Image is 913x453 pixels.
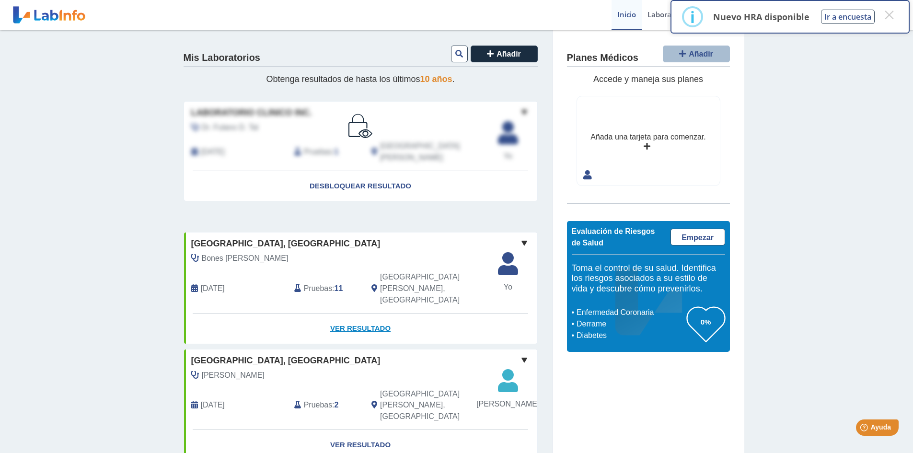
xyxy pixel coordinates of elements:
[572,263,725,294] h5: Toma el control de su salud. Identifica los riesgos asociados a su estilo de vida y descubre cómo...
[497,50,521,58] span: Añadir
[689,50,713,58] span: Añadir
[572,227,655,247] span: Evaluación de Riesgos de Salud
[880,6,898,23] button: Close this dialog
[821,10,875,24] button: Ir a encuesta
[184,52,260,64] h4: Mis Laboratorios
[380,388,486,423] span: San Juan, PR
[574,318,687,330] li: Derrame
[201,399,225,411] span: 2024-10-25
[687,316,725,328] h3: 0%
[567,52,638,64] h4: Planes Médicos
[335,401,339,409] b: 2
[682,233,714,242] span: Empezar
[287,140,364,163] div: :
[590,131,705,143] div: Añada una tarjeta para comenzar.
[492,151,524,162] span: Yo
[335,148,339,156] b: 1
[574,307,687,318] li: Enfermedad Coronaria
[335,284,343,292] b: 11
[202,370,265,381] span: Otero Rosado, Alexis
[191,237,381,250] span: [GEOGRAPHIC_DATA], [GEOGRAPHIC_DATA]
[574,330,687,341] li: Diabetes
[304,283,332,294] span: Pruebas
[304,146,332,158] span: Pruebas
[191,354,381,367] span: [GEOGRAPHIC_DATA], [GEOGRAPHIC_DATA]
[304,399,332,411] span: Pruebas
[201,146,225,158] span: Tue Aug 26 2025 15:42:18 GMT-0400 (Bolivia Time)
[380,271,486,306] span: San Juan, PR
[492,281,524,293] span: Yo
[713,11,809,23] p: Nuevo HRA disponible
[202,253,289,264] span: Bones Santiago, Eric
[202,122,259,133] span: Dr. Fulano D. Tal
[663,46,730,62] button: Añadir
[191,106,312,119] span: Laboratorio Clinico Inc.
[287,388,364,423] div: :
[287,271,364,306] div: :
[201,283,225,294] span: 2025-08-26
[380,140,486,163] span: San Sebastián
[266,74,454,84] span: Obtenga resultados de hasta los últimos .
[670,229,725,245] a: Empezar
[593,74,703,84] span: Accede y maneja sus planes
[690,8,695,25] div: i
[476,398,539,410] span: [PERSON_NAME]
[184,314,537,344] a: Ver Resultado
[310,182,411,190] span: Desbloquear resultado
[471,46,538,62] button: Añadir
[828,416,902,442] iframe: Help widget launcher
[420,74,452,84] span: 10 años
